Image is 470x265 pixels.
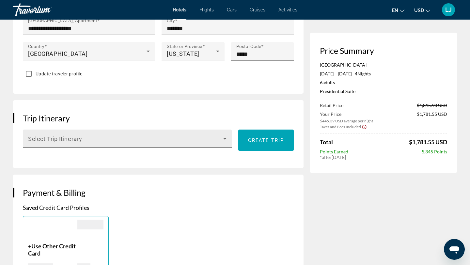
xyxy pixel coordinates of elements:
[444,239,465,260] iframe: Button to launch messaging window
[320,80,335,85] span: 6
[414,8,424,13] span: USD
[320,46,447,55] h3: Price Summary
[167,50,199,57] span: [US_STATE]
[23,204,294,211] p: Saved Credit Card Profiles
[28,135,82,142] span: Select Trip Itinerary
[23,113,294,123] h3: Trip Itinerary
[392,8,398,13] span: en
[320,154,447,160] div: * [DATE]
[322,154,332,160] span: after
[236,44,261,49] mat-label: Postal Code
[167,44,202,49] mat-label: State or Province
[227,7,237,12] a: Cars
[320,111,373,117] span: Your Price
[392,6,404,15] button: Change language
[173,7,186,12] a: Hotels
[414,6,430,15] button: Change currency
[28,50,88,57] span: [GEOGRAPHIC_DATA]
[320,118,373,123] span: $445.39 USD average per night
[362,124,367,130] button: Show Taxes and Fees disclaimer
[320,149,348,154] span: Points Earned
[278,7,297,12] a: Activities
[417,111,447,123] span: $1,781.55 USD
[445,7,452,13] span: LJ
[440,3,457,17] button: User Menu
[320,88,447,94] p: Presidential Suite
[322,80,335,85] span: Adults
[417,102,447,108] span: $1,815.90 USD
[23,188,294,197] h3: Payment & Billing
[167,18,175,23] mat-label: City
[28,44,44,49] mat-label: Country
[248,138,284,143] span: Create trip
[320,124,361,129] span: Taxes and Fees Included
[36,71,82,76] span: Update traveler profile
[250,7,265,12] a: Cruises
[13,1,78,18] a: Travorium
[28,18,97,23] mat-label: [GEOGRAPHIC_DATA], Apartment
[357,71,371,76] span: Nights
[320,102,343,108] span: Retail Price
[409,138,447,146] span: $1,781.55 USD
[238,130,294,151] button: Create trip
[28,242,76,257] span: Use Other Credit Card
[355,71,357,76] span: 4
[320,138,333,146] span: Total
[199,7,214,12] a: Flights
[422,149,447,154] span: 5,345 Points
[320,71,447,76] p: [DATE] - [DATE] -
[28,242,77,257] p: +
[320,123,367,130] button: Show Taxes and Fees breakdown
[320,62,447,68] p: [GEOGRAPHIC_DATA]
